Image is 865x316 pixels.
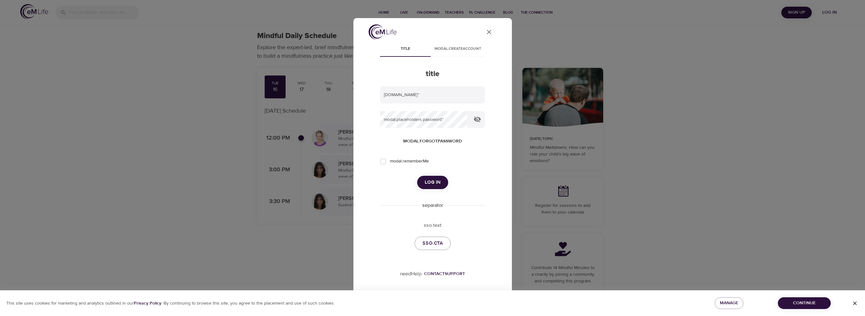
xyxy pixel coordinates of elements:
[420,202,446,209] div: separator
[369,24,397,39] img: logo
[423,239,443,247] span: sso.cta
[400,270,422,278] p: needHelp
[390,158,429,165] span: modal.rememberMe
[425,178,441,187] span: Log in
[380,42,485,57] div: disabled tabs example
[422,271,465,277] a: contactSupport
[417,176,448,189] button: Log in
[401,135,464,147] button: modal.forgotPassword
[435,46,481,52] span: modal.createAccount
[415,237,451,250] a: sso.cta
[380,69,485,79] h2: title
[720,299,738,307] span: Manage
[380,222,485,229] p: sso.text
[384,46,427,52] span: title
[403,137,462,145] span: modal.forgotPassword
[424,271,465,277] div: contactSupport
[481,24,497,40] button: close
[783,299,826,307] span: Continue
[134,300,161,306] b: Privacy Policy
